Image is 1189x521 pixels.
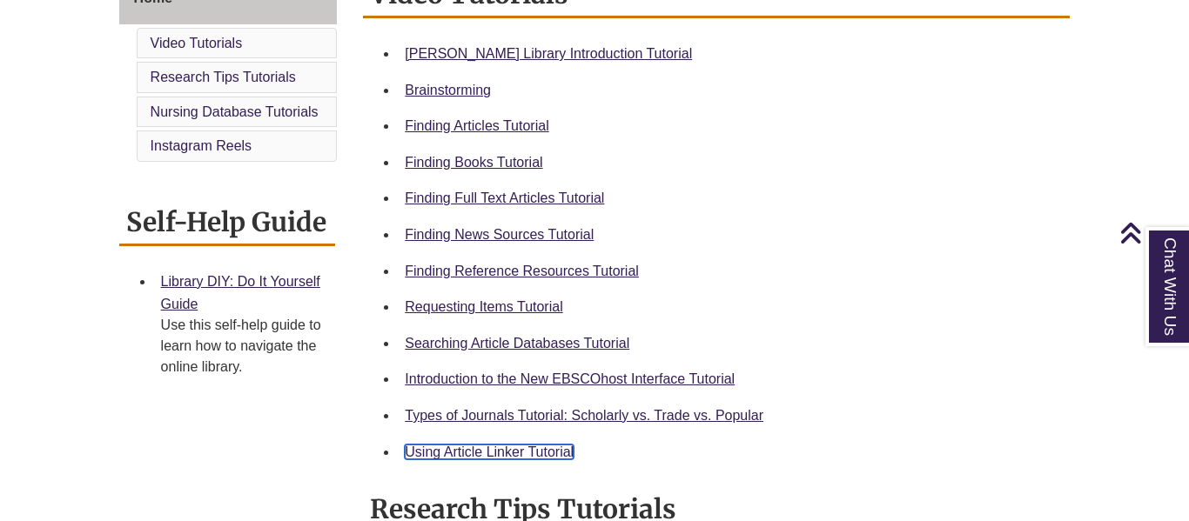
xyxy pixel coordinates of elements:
[151,70,296,84] a: Research Tips Tutorials
[405,371,735,386] a: Introduction to the New EBSCOhost Interface Tutorial
[151,138,252,153] a: Instagram Reels
[1119,221,1185,244] a: Back to Top
[161,274,320,311] a: Library DIY: Do It Yourself Guide
[119,200,336,246] h2: Self-Help Guide
[405,46,692,61] a: [PERSON_NAME] Library Introduction Tutorial
[405,190,604,205] a: Finding Full Text Articles Tutorial
[161,315,322,377] div: Use this self-help guide to learn how to navigate the online library.
[405,83,491,97] a: Brainstorming
[151,36,243,50] a: Video Tutorials
[405,118,548,133] a: Finding Articles Tutorial
[405,444,574,459] a: Using Article Linker Tutorial
[405,264,639,278] a: Finding Reference Resources Tutorial
[405,227,594,242] a: Finding News Sources Tutorial
[405,299,562,314] a: Requesting Items Tutorial
[405,408,763,423] a: Types of Journals Tutorial: Scholarly vs. Trade vs. Popular
[405,155,542,170] a: Finding Books Tutorial
[151,104,319,119] a: Nursing Database Tutorials
[405,336,629,351] a: Searching Article Databases Tutorial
